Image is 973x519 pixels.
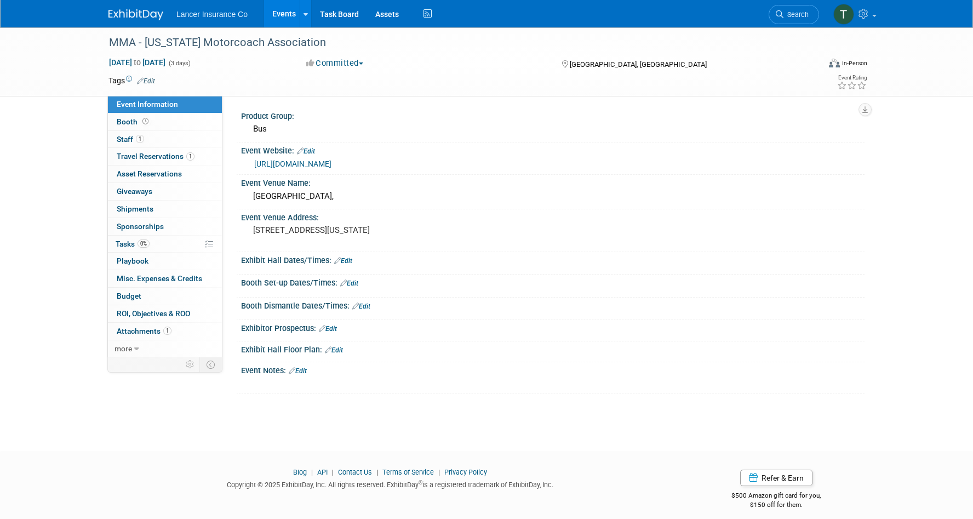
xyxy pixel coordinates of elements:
[241,362,865,377] div: Event Notes:
[108,253,222,270] a: Playbook
[688,484,865,509] div: $500 Amazon gift card for you,
[117,222,164,231] span: Sponsorships
[108,9,163,20] img: ExhibitDay
[117,309,190,318] span: ROI, Objectives & ROO
[200,357,222,372] td: Toggle Event Tabs
[249,121,856,138] div: Bus
[241,298,865,312] div: Booth Dismantle Dates/Times:
[308,468,316,476] span: |
[108,218,222,235] a: Sponsorships
[138,239,150,248] span: 0%
[340,280,358,287] a: Edit
[754,57,867,73] div: Event Format
[302,58,368,69] button: Committed
[108,323,222,340] a: Attachments1
[108,236,222,253] a: Tasks0%
[137,77,155,85] a: Edit
[108,166,222,182] a: Asset Reservations
[241,108,865,122] div: Product Group:
[117,292,141,300] span: Budget
[241,175,865,189] div: Event Venue Name:
[105,33,803,53] div: MMA - [US_STATE] Motorcoach Association
[783,10,809,19] span: Search
[436,468,443,476] span: |
[352,303,370,310] a: Edit
[254,159,331,168] a: [URL][DOMAIN_NAME]
[168,60,191,67] span: (3 days)
[117,327,171,335] span: Attachments
[108,288,222,305] a: Budget
[319,325,337,333] a: Edit
[293,468,307,476] a: Blog
[108,305,222,322] a: ROI, Objectives & ROO
[108,477,672,490] div: Copyright © 2025 ExhibitDay, Inc. All rights reserved. ExhibitDay is a registered trademark of Ex...
[176,10,248,19] span: Lancer Insurance Co
[688,500,865,510] div: $150 off for them.
[338,468,372,476] a: Contact Us
[117,204,153,213] span: Shipments
[181,357,200,372] td: Personalize Event Tab Strip
[108,113,222,130] a: Booth
[186,152,194,161] span: 1
[325,346,343,354] a: Edit
[829,59,840,67] img: Format-Inperson.png
[108,58,166,67] span: [DATE] [DATE]
[241,275,865,289] div: Booth Set-up Dates/Times:
[132,58,142,67] span: to
[289,367,307,375] a: Edit
[117,117,151,126] span: Booth
[136,135,144,143] span: 1
[249,188,856,205] div: [GEOGRAPHIC_DATA],
[297,147,315,155] a: Edit
[117,100,178,109] span: Event Information
[241,320,865,334] div: Exhibitor Prospectus:
[833,4,854,25] img: Terrence Forrest
[334,257,352,265] a: Edit
[108,96,222,113] a: Event Information
[382,468,434,476] a: Terms of Service
[108,148,222,165] a: Travel Reservations1
[117,274,202,283] span: Misc. Expenses & Credits
[108,340,222,357] a: more
[842,59,867,67] div: In-Person
[108,183,222,200] a: Giveaways
[115,344,132,353] span: more
[241,209,865,223] div: Event Venue Address:
[317,468,328,476] a: API
[108,201,222,218] a: Shipments
[117,256,148,265] span: Playbook
[837,75,867,81] div: Event Rating
[108,75,155,86] td: Tags
[253,225,489,235] pre: [STREET_ADDRESS][US_STATE]
[117,152,194,161] span: Travel Reservations
[108,131,222,148] a: Staff1
[740,470,812,486] a: Refer & Earn
[444,468,487,476] a: Privacy Policy
[419,480,422,486] sup: ®
[117,169,182,178] span: Asset Reservations
[108,270,222,287] a: Misc. Expenses & Credits
[570,60,707,69] span: [GEOGRAPHIC_DATA], [GEOGRAPHIC_DATA]
[241,252,865,266] div: Exhibit Hall Dates/Times:
[117,135,144,144] span: Staff
[241,341,865,356] div: Exhibit Hall Floor Plan:
[117,187,152,196] span: Giveaways
[374,468,381,476] span: |
[769,5,819,24] a: Search
[116,239,150,248] span: Tasks
[140,117,151,126] span: Booth not reserved yet
[163,327,171,335] span: 1
[241,142,865,157] div: Event Website:
[329,468,336,476] span: |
